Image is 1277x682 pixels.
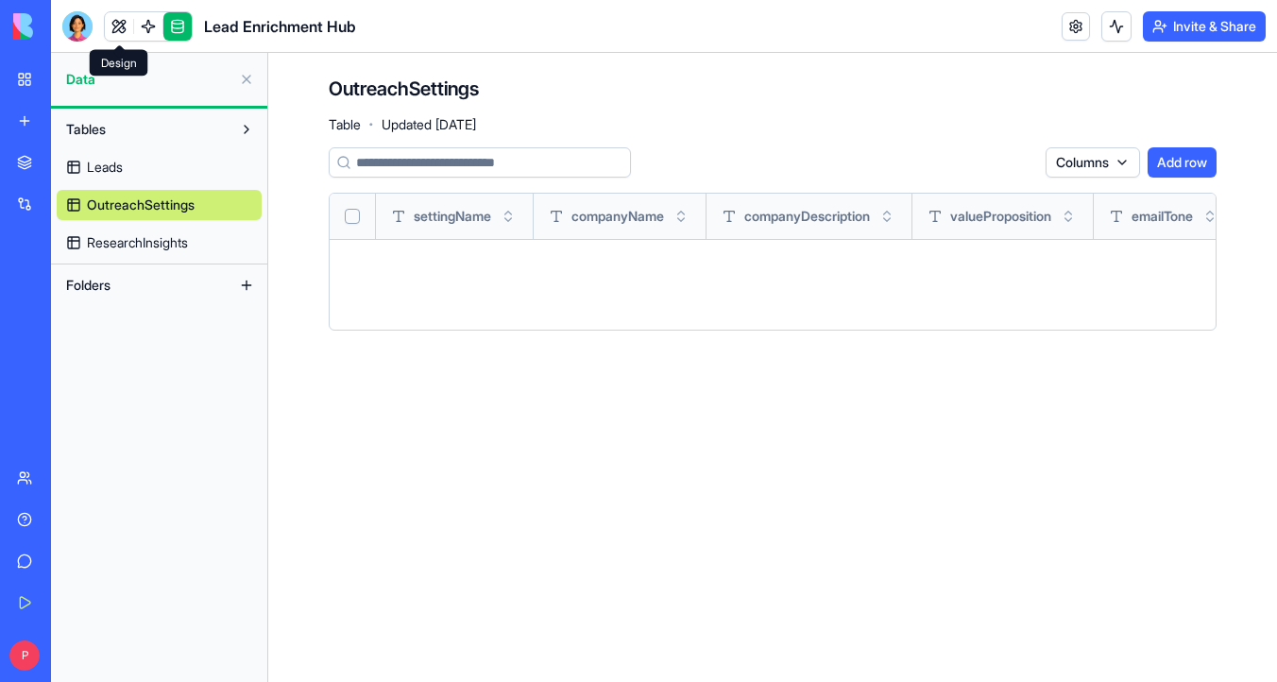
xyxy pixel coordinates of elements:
button: Tables [57,114,231,145]
img: logo [13,13,130,40]
span: OutreachSettings [87,196,195,214]
a: ResearchInsights [57,228,262,258]
span: ResearchInsights [87,233,188,252]
button: Toggle sort [672,207,690,226]
button: Columns [1046,147,1140,178]
span: · [368,110,374,140]
button: Folders [57,270,231,300]
button: Toggle sort [877,207,896,226]
h4: OutreachSettings [329,76,479,102]
div: Design [90,50,148,77]
span: Leads [87,158,123,177]
a: Leads [57,152,262,182]
span: Lead Enrichment Hub [204,15,356,38]
button: Invite & Share [1143,11,1266,42]
span: companyDescription [744,207,870,226]
a: OutreachSettings [57,190,262,220]
span: settingName [414,207,491,226]
span: Tables [66,120,106,139]
button: Toggle sort [1059,207,1078,226]
span: Data [66,70,231,89]
span: Table [329,115,361,134]
button: Select all [345,209,360,224]
span: Folders [66,276,111,295]
span: emailTone [1132,207,1193,226]
button: Toggle sort [1200,207,1219,226]
span: Updated [DATE] [382,115,476,134]
button: Add row [1148,147,1217,178]
span: P [9,640,40,671]
button: Toggle sort [499,207,518,226]
span: valueProposition [950,207,1051,226]
span: companyName [571,207,664,226]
